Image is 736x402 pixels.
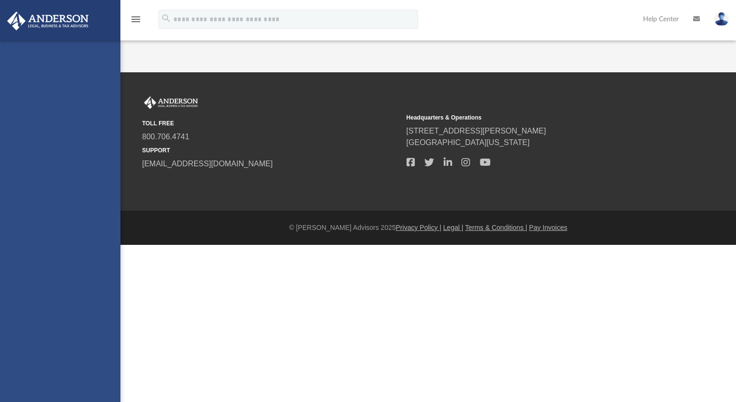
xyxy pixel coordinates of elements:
img: Anderson Advisors Platinum Portal [4,12,92,30]
a: Terms & Conditions | [465,224,527,231]
img: User Pic [714,12,729,26]
small: TOLL FREE [142,119,400,128]
i: search [161,13,171,24]
a: [EMAIL_ADDRESS][DOMAIN_NAME] [142,160,273,168]
a: menu [130,18,142,25]
img: Anderson Advisors Platinum Portal [142,96,200,109]
a: Legal | [443,224,463,231]
small: SUPPORT [142,146,400,155]
div: © [PERSON_NAME] Advisors 2025 [120,223,736,233]
a: 800.706.4741 [142,133,189,141]
a: Privacy Policy | [396,224,442,231]
a: [STREET_ADDRESS][PERSON_NAME] [407,127,546,135]
a: Pay Invoices [529,224,567,231]
i: menu [130,13,142,25]
small: Headquarters & Operations [407,113,664,122]
a: [GEOGRAPHIC_DATA][US_STATE] [407,138,530,147]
